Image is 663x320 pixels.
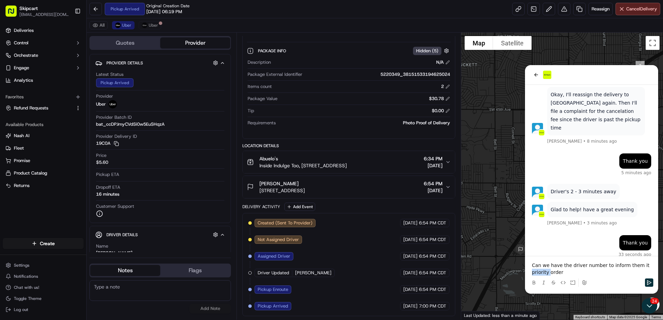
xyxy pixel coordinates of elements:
[96,250,132,256] div: [PERSON_NAME]
[419,286,446,293] span: 6:54 PM CDT
[96,203,134,210] span: Customer Support
[259,155,278,162] span: Abuelo's
[258,253,290,259] span: Assigned Driver
[436,59,450,65] div: N/A
[651,315,661,319] a: Terms (opens in new tab)
[160,265,230,276] button: Flags
[3,50,84,61] button: Orchestrate
[463,311,486,320] a: Open this area in Google Maps (opens a new window)
[242,143,455,149] div: Location Details
[14,40,28,46] span: Control
[278,120,450,126] div: Photo Proof of Delivery
[403,237,417,243] span: [DATE]
[295,270,331,276] span: [PERSON_NAME]
[3,294,84,303] button: Toggle Theme
[90,265,160,276] button: Notes
[96,71,123,78] span: Latest Status
[588,3,613,15] button: Reassign
[641,297,660,316] iframe: Open customer support
[3,37,84,48] button: Control
[6,183,81,189] a: Returns
[646,36,660,50] button: Toggle fullscreen view
[3,272,84,281] button: Notifications
[160,37,230,48] button: Provider
[242,204,280,210] div: Delivery Activity
[419,220,446,226] span: 6:54 PM CDT
[122,23,131,28] span: Uber
[3,91,84,103] div: Favorites
[429,96,450,102] div: $30.78
[3,25,84,36] a: Deliveries
[96,184,120,190] span: Dropoff ETA
[139,21,161,29] button: Uber
[419,270,446,276] span: 6:54 PM CDT
[14,285,39,290] span: Chat with us!
[6,145,81,151] a: Fleet
[3,283,84,292] button: Chat with us!
[142,23,147,28] img: uber-new-logo.jpeg
[248,83,272,90] span: Items count
[6,105,72,111] a: Refund Requests
[424,155,442,162] span: 6:34 PM
[19,5,38,12] span: Skipcart
[14,274,38,279] span: Notifications
[465,36,493,50] button: Show street map
[3,143,84,154] button: Fleet
[413,46,451,55] button: Hidden (5)
[243,38,455,139] div: $30.78
[3,103,84,114] button: Refund Requests
[248,120,276,126] span: Requirements
[3,155,84,166] button: Promise
[96,133,137,140] span: Provider Delivery ID
[432,108,450,114] div: $0.00
[403,286,417,293] span: [DATE]
[109,100,117,108] img: uber-new-logo.jpeg
[525,65,658,294] iframe: Customer support window
[3,238,84,249] button: Create
[14,170,47,176] span: Product Catalog
[3,62,84,73] button: Engage
[419,303,446,309] span: 7:00 PM CDT
[575,315,605,320] button: Keyboard shortcuts
[463,311,486,320] img: Google
[243,151,455,173] button: Abuelo'sInside Indulge Too, [STREET_ADDRESS]6:34 PM[DATE]
[403,220,417,226] span: [DATE]
[3,3,72,19] button: Skipcart[EMAIL_ADDRESS][DOMAIN_NAME]
[248,59,271,65] span: Description
[424,180,442,187] span: 6:54 PM
[6,170,81,176] a: Product Catalog
[14,296,42,301] span: Toggle Theme
[149,23,158,28] span: Uber
[96,101,106,107] span: Uber
[96,140,119,146] button: 19C0A
[259,187,305,194] span: [STREET_ADDRESS]
[248,108,254,114] span: Tip
[95,229,225,240] button: Driver Details
[3,305,84,314] button: Log out
[305,71,450,78] div: 5220349_38151533194625024
[14,65,29,71] span: Engage
[403,270,417,276] span: [DATE]
[95,57,225,69] button: Provider Details
[96,191,119,197] div: 16 minutes
[493,36,532,50] button: Show satellite imagery
[284,203,315,211] button: Add Event
[403,253,417,259] span: [DATE]
[626,6,657,12] span: Cancel Delivery
[89,21,108,29] button: All
[14,52,38,59] span: Orchestrate
[115,23,121,28] img: uber-new-logo.jpeg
